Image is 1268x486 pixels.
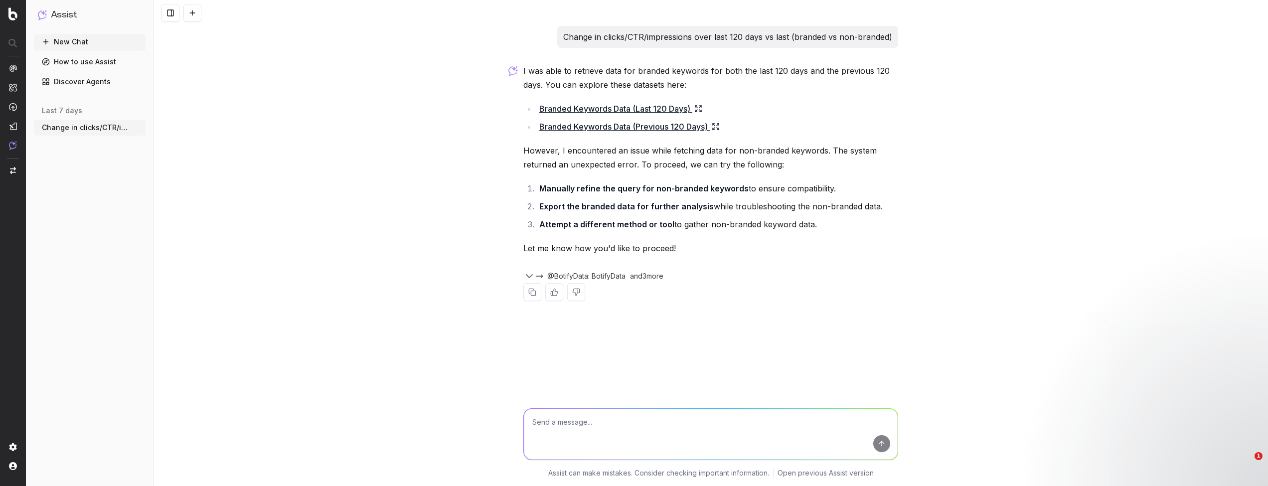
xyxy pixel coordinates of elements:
[10,167,16,174] img: Switch project
[38,10,47,19] img: Assist
[9,443,17,451] img: Setting
[535,271,626,281] button: @BotifyData: BotifyData
[523,144,898,171] p: However, I encountered an issue while fetching data for non-branded keywords. The system returned...
[34,120,146,136] button: Change in clicks/CTR/impressions over la
[42,123,130,133] span: Change in clicks/CTR/impressions over la
[626,271,673,281] div: and 3 more
[34,74,146,90] a: Discover Agents
[539,201,714,211] strong: Export the branded data for further analysis
[536,199,898,213] li: while troubleshooting the non-branded data.
[523,241,898,255] p: Let me know how you'd like to proceed!
[9,462,17,470] img: My account
[563,30,892,44] p: Change in clicks/CTR/impressions over last 120 days vs last (branded vs non-branded)
[1255,452,1263,460] span: 1
[539,120,720,134] a: Branded Keywords Data (Previous 120 Days)
[778,468,874,478] a: Open previous Assist version
[9,122,17,130] img: Studio
[38,8,142,22] button: Assist
[8,7,17,20] img: Botify logo
[42,106,82,116] span: last 7 days
[548,468,769,478] p: Assist can make mistakes. Consider checking important information.
[539,102,702,116] a: Branded Keywords Data (Last 120 Days)
[539,219,674,229] strong: Attempt a different method or tool
[9,141,17,150] img: Assist
[34,34,146,50] button: New Chat
[9,64,17,72] img: Analytics
[1234,452,1258,476] iframe: Intercom live chat
[536,181,898,195] li: to ensure compatibility.
[9,83,17,92] img: Intelligence
[539,183,749,193] strong: Manually refine the query for non-branded keywords
[34,54,146,70] a: How to use Assist
[523,64,898,92] p: I was able to retrieve data for branded keywords for both the last 120 days and the previous 120 ...
[536,217,898,231] li: to gather non-branded keyword data.
[9,103,17,111] img: Activation
[547,271,626,281] span: @BotifyData: BotifyData
[508,66,518,76] img: Botify assist logo
[51,8,77,22] h1: Assist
